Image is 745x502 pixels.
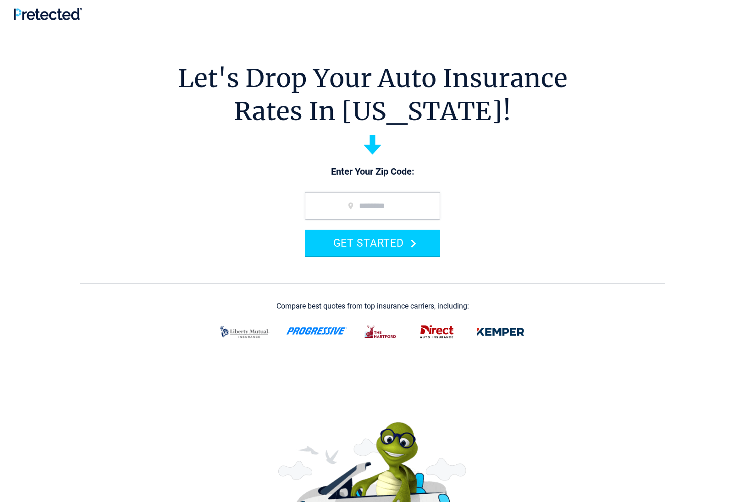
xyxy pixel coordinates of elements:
[286,327,348,335] img: progressive
[276,302,469,310] div: Compare best quotes from top insurance carriers, including:
[305,230,440,256] button: GET STARTED
[14,8,82,20] img: Pretected Logo
[178,62,568,128] h1: Let's Drop Your Auto Insurance Rates In [US_STATE]!
[470,320,531,344] img: kemper
[305,192,440,220] input: zip code
[296,165,449,178] p: Enter Your Zip Code:
[359,320,403,344] img: thehartford
[215,320,275,344] img: liberty
[414,320,459,344] img: direct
